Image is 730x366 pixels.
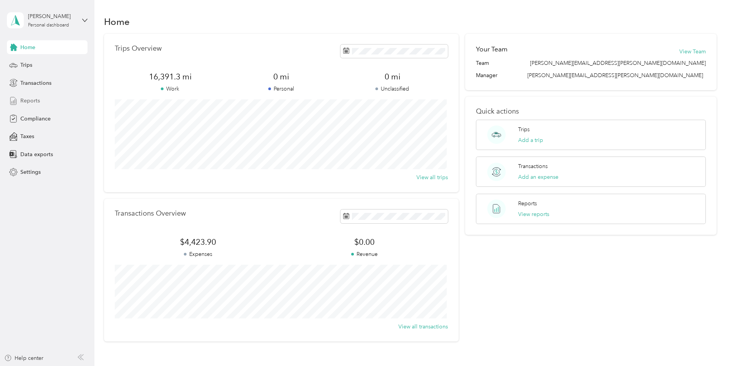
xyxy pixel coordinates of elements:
[115,250,281,258] p: Expenses
[398,323,448,331] button: View all transactions
[518,162,548,170] p: Transactions
[20,79,51,87] span: Transactions
[518,210,549,218] button: View reports
[476,59,489,67] span: Team
[518,125,530,134] p: Trips
[226,71,337,82] span: 0 mi
[28,12,76,20] div: [PERSON_NAME]
[337,85,448,93] p: Unclassified
[20,61,32,69] span: Trips
[20,132,34,140] span: Taxes
[476,107,706,115] p: Quick actions
[20,115,51,123] span: Compliance
[115,237,281,247] span: $4,423.90
[337,71,448,82] span: 0 mi
[20,168,41,176] span: Settings
[115,45,162,53] p: Trips Overview
[476,45,507,54] h2: Your Team
[518,136,543,144] button: Add a trip
[115,71,226,82] span: 16,391.3 mi
[20,150,53,158] span: Data exports
[527,72,703,79] span: [PERSON_NAME][EMAIL_ADDRESS][PERSON_NAME][DOMAIN_NAME]
[679,48,706,56] button: View Team
[28,23,69,28] div: Personal dashboard
[687,323,730,366] iframe: Everlance-gr Chat Button Frame
[20,43,35,51] span: Home
[4,354,43,362] button: Help center
[20,97,40,105] span: Reports
[115,209,186,218] p: Transactions Overview
[281,250,448,258] p: Revenue
[115,85,226,93] p: Work
[104,18,130,26] h1: Home
[416,173,448,181] button: View all trips
[281,237,448,247] span: $0.00
[476,71,497,79] span: Manager
[518,199,537,208] p: Reports
[518,173,558,181] button: Add an expense
[530,59,706,67] span: [PERSON_NAME][EMAIL_ADDRESS][PERSON_NAME][DOMAIN_NAME]
[226,85,337,93] p: Personal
